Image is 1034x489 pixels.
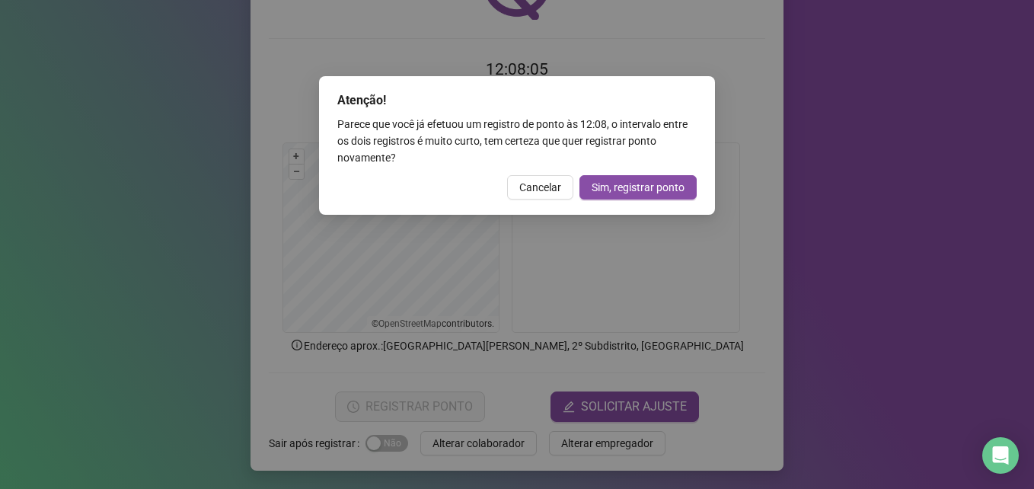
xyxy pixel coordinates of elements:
span: Sim, registrar ponto [592,179,685,196]
div: Atenção! [337,91,697,110]
span: Cancelar [519,179,561,196]
button: Sim, registrar ponto [579,175,697,200]
div: Open Intercom Messenger [982,437,1019,474]
div: Parece que você já efetuou um registro de ponto às 12:08 , o intervalo entre os dois registros é ... [337,116,697,166]
button: Cancelar [507,175,573,200]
